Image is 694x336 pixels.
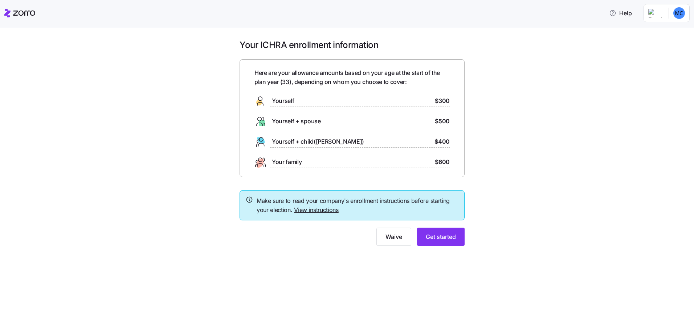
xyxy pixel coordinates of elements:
[648,9,663,17] img: Employer logo
[435,117,450,126] span: $500
[272,137,364,146] span: Yourself + child([PERSON_NAME])
[435,157,450,167] span: $600
[603,6,638,20] button: Help
[240,39,465,51] h1: Your ICHRA enrollment information
[434,137,450,146] span: $400
[435,96,450,105] span: $300
[426,232,456,241] span: Get started
[609,9,632,17] span: Help
[272,157,302,167] span: Your family
[376,228,411,246] button: Waive
[294,206,339,213] a: View instructions
[257,196,458,215] span: Make sure to read your company's enrollment instructions before starting your election.
[417,228,465,246] button: Get started
[673,7,685,19] img: 676a6eb50b86a4bbbe7431fb0ddd847c
[272,117,321,126] span: Yourself + spouse
[272,96,294,105] span: Yourself
[385,232,402,241] span: Waive
[254,68,450,87] span: Here are your allowance amounts based on your age at the start of the plan year ( 33 ), depending...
